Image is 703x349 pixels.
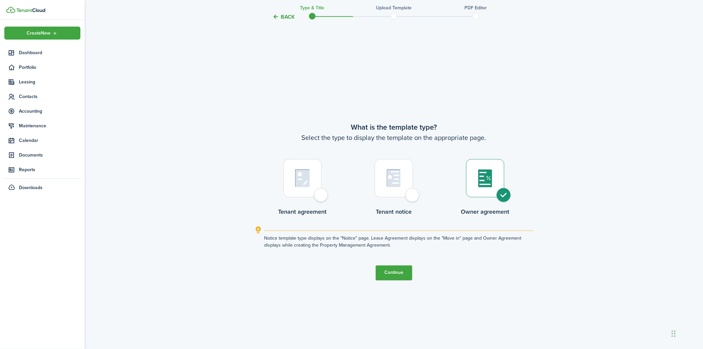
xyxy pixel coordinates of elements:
[4,163,80,176] a: Reports
[254,226,263,234] i: outline
[273,13,295,20] button: Back
[27,31,51,36] span: Create New
[464,4,487,11] h3: PDF Editor
[670,317,703,349] iframe: Chat Widget
[4,46,80,59] a: Dashboard
[19,93,80,100] span: Contacts
[254,122,534,133] wizard-step-header-title: What is the template type?
[19,122,80,129] span: Maintenance
[19,152,80,159] span: Documents
[376,4,412,11] h3: Upload Template
[278,207,327,216] control-radio-card-title: Tenant agreement
[264,235,534,249] explanation-description: Notice template type displays on the "Notice" page. Lease Agreement displays on the "Move in" pag...
[376,266,412,281] button: Continue
[19,78,80,85] span: Leasing
[254,133,534,143] wizard-step-header-description: Select the type to display the template on the appropriate page.
[19,184,43,191] span: Downloads
[375,207,413,216] control-radio-card-title: Tenant notice
[19,166,80,173] span: Reports
[19,49,80,56] span: Dashboard
[387,169,401,187] img: Applicant
[672,324,676,344] div: Drag
[461,207,509,216] control-radio-card-title: Owner agreement
[6,7,15,13] img: TenantCloud
[16,8,45,12] img: TenantCloud
[4,27,80,40] button: Open menu
[19,64,80,71] span: Portfolio
[478,170,492,187] img: Applicant
[19,137,80,144] span: Calendar
[19,108,80,115] span: Accounting
[300,4,324,11] h3: Type & Title
[295,169,310,187] img: Applicant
